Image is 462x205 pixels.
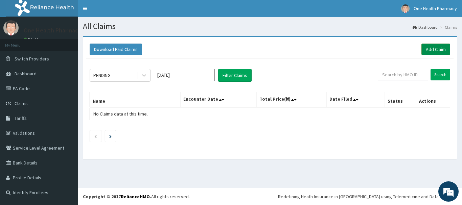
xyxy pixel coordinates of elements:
[90,44,142,55] button: Download Paid Claims
[327,92,385,108] th: Date Filed
[181,92,256,108] th: Encounter Date
[78,188,462,205] footer: All rights reserved.
[35,38,114,47] div: Chat with us now
[3,20,19,35] img: User Image
[3,135,129,158] textarea: Type your message and hit 'Enter'
[15,56,49,62] span: Switch Providers
[109,133,112,139] a: Next page
[421,44,450,55] a: Add Claim
[90,92,181,108] th: Name
[416,92,450,108] th: Actions
[83,22,457,31] h1: All Claims
[93,111,148,117] span: No Claims data at this time.
[93,72,111,79] div: PENDING
[413,24,438,30] a: Dashboard
[83,194,151,200] strong: Copyright © 2017 .
[94,133,97,139] a: Previous page
[218,69,252,82] button: Filter Claims
[278,193,457,200] div: Redefining Heath Insurance in [GEOGRAPHIC_DATA] using Telemedicine and Data Science!
[39,60,93,128] span: We're online!
[24,27,81,33] p: One Health Pharmacy
[256,92,327,108] th: Total Price(₦)
[154,69,215,81] input: Select Month and Year
[13,34,27,51] img: d_794563401_company_1708531726252_794563401
[15,71,37,77] span: Dashboard
[431,69,450,80] input: Search
[111,3,127,20] div: Minimize live chat window
[24,37,40,42] a: Online
[401,4,410,13] img: User Image
[438,24,457,30] li: Claims
[385,92,416,108] th: Status
[15,100,28,106] span: Claims
[378,69,428,80] input: Search by HMO ID
[121,194,150,200] a: RelianceHMO
[15,115,27,121] span: Tariffs
[414,5,457,11] span: One Health Pharmacy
